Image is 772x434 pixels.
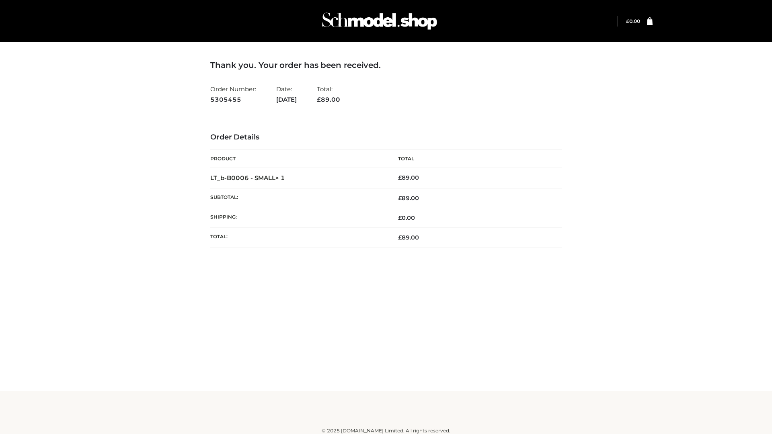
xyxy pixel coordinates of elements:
span: £ [398,174,402,181]
span: 89.00 [398,194,419,202]
strong: × 1 [275,174,285,182]
th: Total [386,150,562,168]
bdi: 89.00 [398,174,419,181]
strong: LT_b-B0006 - SMALL [210,174,285,182]
bdi: 0.00 [398,214,415,221]
th: Shipping: [210,208,386,228]
span: £ [626,18,629,24]
span: 89.00 [398,234,419,241]
span: £ [398,234,402,241]
span: £ [398,214,402,221]
span: 89.00 [317,96,340,103]
h3: Order Details [210,133,562,142]
li: Order Number: [210,82,256,106]
a: £0.00 [626,18,640,24]
th: Product [210,150,386,168]
strong: 5305455 [210,94,256,105]
th: Subtotal: [210,188,386,208]
span: £ [317,96,321,103]
strong: [DATE] [276,94,297,105]
li: Date: [276,82,297,106]
th: Total: [210,228,386,248]
bdi: 0.00 [626,18,640,24]
li: Total: [317,82,340,106]
span: £ [398,194,402,202]
h3: Thank you. Your order has been received. [210,60,562,70]
img: Schmodel Admin 964 [319,5,440,37]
